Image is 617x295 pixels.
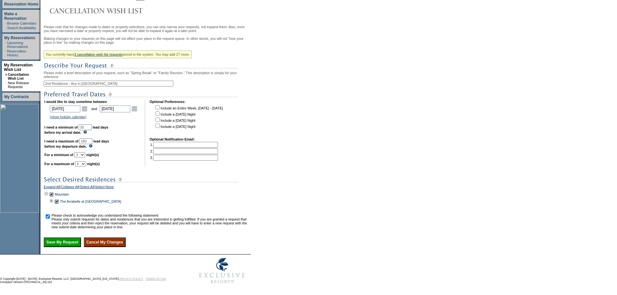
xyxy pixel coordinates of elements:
[150,148,218,154] td: 2.
[4,2,38,6] a: Reservation Home
[87,162,100,166] b: night(s)
[5,73,7,76] b: »
[8,81,29,89] a: New Release Requests
[44,185,60,191] a: Expand All
[44,125,109,134] b: lead days before my arrival date.
[44,4,173,17] img: Cancellation Wish List
[5,81,7,89] td: ·
[44,125,78,129] b: I need a minimum of
[61,185,79,191] a: Collapse All
[74,52,122,56] a: 3 cancellation wish list requests
[4,12,27,21] a: Make a Reservation
[7,21,36,25] a: Browse Calendars
[7,26,36,30] a: Search Availability
[80,185,94,191] a: Select All
[55,192,69,196] a: Mountain
[44,153,73,157] b: For a minimum of
[44,100,107,104] b: I would like to stay sometime between
[146,277,166,280] a: TERMS OF USE
[95,185,114,191] a: Select None
[7,49,26,57] a: Reservation History
[51,213,249,229] td: Please check to acknowledge you understand the following statement: Please only submit requests f...
[44,25,249,247] div: Please note that for changes made to dates or property selections, you can only narrow your reque...
[44,185,249,191] div: | | |
[44,139,78,143] b: I need a maximum of
[150,137,195,141] b: Optional Notification Email:
[50,115,86,119] a: (show holiday calendar)
[44,51,192,58] div: You currently have stored in the system. You may add 27 more.
[4,36,35,40] a: My Reservations
[4,63,33,72] a: My Reservation Wish List
[44,237,81,247] input: Save My Request
[44,162,74,166] b: For a maximum of
[89,144,93,148] img: questionMark_lightBlue.gif
[84,237,126,247] input: Cancel My Changes
[150,142,218,148] td: 1.
[131,105,138,112] a: Open the calendar popup.
[8,73,29,80] a: Cancellation Wish List
[7,41,28,49] a: Upcoming Reservations
[90,104,98,113] td: and
[50,106,80,112] input: Date format: M/D/Y. Shortcut keys: [T] for Today. [UP] or [.] for Next Day. [DOWN] or [,] for Pre...
[44,139,109,148] b: lead days before my departure date.
[4,95,29,99] a: My Contracts
[193,255,251,287] img: Exclusive Resorts
[154,104,223,133] td: Include an Entire Week, [DATE] - [DATE] Include a [DATE] Night Include a [DATE] Night Include a [...
[100,106,130,112] input: Date format: M/D/Y. Shortcut keys: [T] for Today. [UP] or [.] for Next Day. [DOWN] or [,] for Pre...
[83,130,87,134] img: questionMark_lightBlue.gif
[60,199,121,203] a: The Arrabelle at [GEOGRAPHIC_DATA]
[86,153,99,157] b: night(s)
[150,100,186,104] b: Optional Preferences:
[150,155,218,161] td: 3.
[81,105,88,112] a: Open the calendar popup.
[120,277,143,280] a: PRIVACY POLICY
